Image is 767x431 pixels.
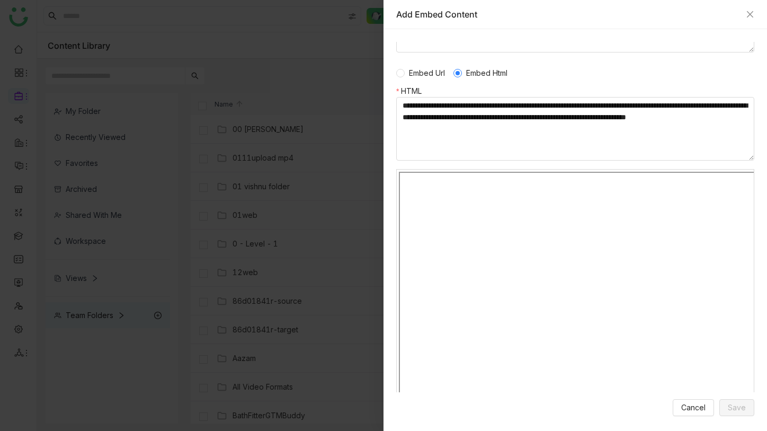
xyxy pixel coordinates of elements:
[673,399,714,416] button: Cancel
[681,402,706,414] span: Cancel
[719,399,754,416] button: Save
[405,67,449,79] span: Embed Url
[396,8,741,20] div: Add Embed Content
[396,85,427,97] label: HTML
[462,67,512,79] span: Embed Html
[746,10,754,19] button: Close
